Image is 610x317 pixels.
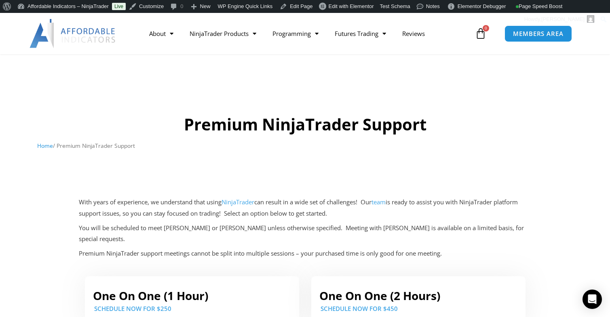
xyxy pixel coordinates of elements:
[141,24,182,43] a: About
[463,22,498,45] a: 0
[93,288,208,303] a: One On One (1 Hour)
[371,198,386,206] a: team
[329,3,374,9] span: Edit with Elementor
[182,24,264,43] a: NinjaTrader Products
[30,19,116,48] img: LogoAI | Affordable Indicators – NinjaTrader
[112,3,126,10] a: Live
[319,288,440,303] a: One On One (2 Hours)
[264,24,327,43] a: Programming
[94,304,171,313] a: SCHEDULE NOW FOR $250
[79,223,532,245] p: You will be scheduled to meet [PERSON_NAME] or [PERSON_NAME] unless otherwise specified. Meeting ...
[321,304,398,313] a: SCHEDULE NOW For $450
[141,24,473,43] nav: Menu
[37,142,53,149] a: Home
[37,113,573,136] h1: Premium NinjaTrader Support
[504,25,572,42] a: MEMBERS AREA
[521,13,597,26] a: Howdy,
[513,31,564,37] span: MEMBERS AREA
[541,16,585,22] span: [PERSON_NAME]
[79,197,532,219] p: With years of experience, we understand that using can result in a wide set of challenges! Our is...
[327,24,394,43] a: Futures Trading
[394,24,433,43] a: Reviews
[37,141,573,151] nav: Breadcrumb
[583,290,602,309] div: Open Intercom Messenger
[222,198,254,206] a: NinjaTrader
[483,25,489,31] span: 0
[79,248,532,259] p: Premium NinjaTrader support meetings cannot be split into multiple sessions – your purchased time...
